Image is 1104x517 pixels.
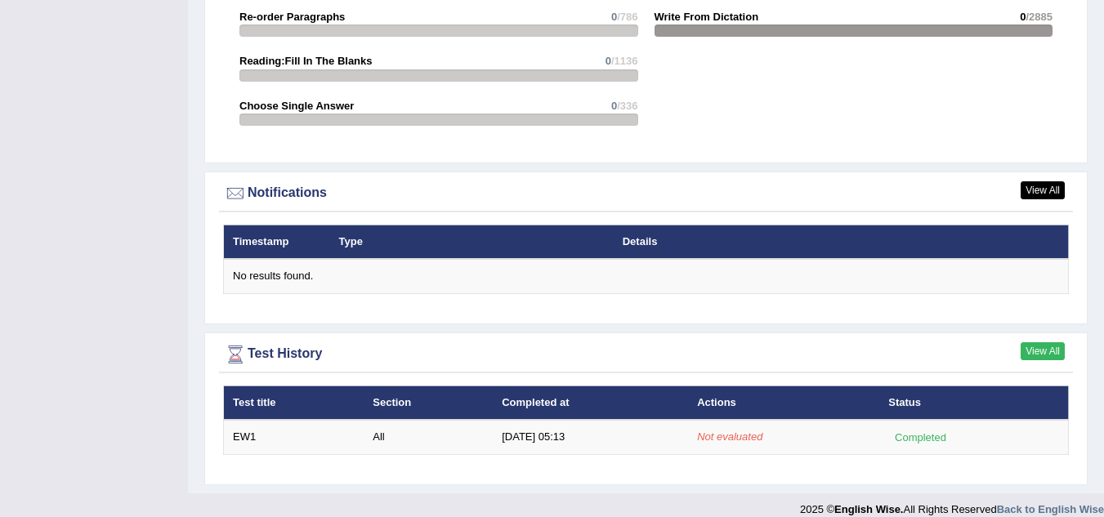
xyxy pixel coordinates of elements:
strong: Choose Single Answer [239,100,354,112]
th: Timestamp [224,225,330,259]
span: /336 [617,100,637,112]
a: View All [1021,181,1065,199]
th: Test title [224,386,364,420]
td: [DATE] 05:13 [493,420,688,454]
span: 0 [611,100,617,112]
span: 0 [606,55,611,67]
strong: Re-order Paragraphs [239,11,345,23]
div: Test History [223,342,1069,367]
strong: Reading:Fill In The Blanks [239,55,373,67]
td: EW1 [224,420,364,454]
span: /786 [617,11,637,23]
strong: Write From Dictation [655,11,759,23]
td: All [364,420,493,454]
strong: English Wise. [834,503,903,515]
a: View All [1021,342,1065,360]
th: Details [614,225,971,259]
th: Completed at [493,386,688,420]
th: Section [364,386,493,420]
th: Type [330,225,614,259]
th: Status [879,386,1068,420]
span: /2885 [1026,11,1053,23]
div: Completed [888,429,952,446]
a: Back to English Wise [997,503,1104,515]
div: 2025 © All Rights Reserved [800,493,1104,517]
span: 0 [611,11,617,23]
span: 0 [1020,11,1026,23]
th: Actions [688,386,879,420]
div: No results found. [233,269,1059,284]
em: Not evaluated [697,430,762,443]
span: /1136 [611,55,638,67]
div: Notifications [223,181,1069,206]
